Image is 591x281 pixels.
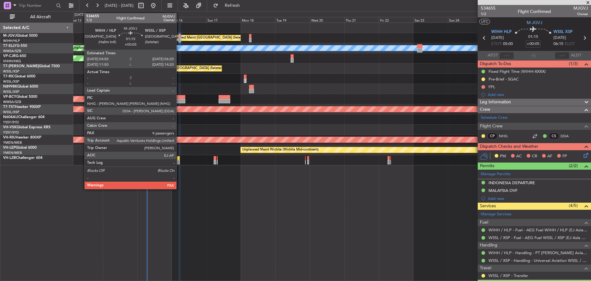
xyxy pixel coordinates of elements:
[488,92,588,97] div: Add new
[3,156,42,160] a: VH-L2BChallenger 604
[3,136,41,139] a: VH-RIUHawker 800XP
[3,44,27,48] a: T7-ELLYG-550
[16,15,65,19] span: All Aircraft
[516,153,522,159] span: AC
[3,85,17,89] span: N8998K
[500,153,506,159] span: PM
[3,126,50,129] a: VH-VSKGlobal Express XRS
[3,110,19,114] a: WSSL/XSP
[480,143,538,150] span: Dispatch Checks and Weather
[569,163,578,169] span: (2/2)
[480,123,503,130] span: Flight Crew
[569,60,578,67] span: (1/3)
[3,146,37,150] a: VH-LEPGlobal 6000
[3,115,45,119] a: N604AUChallenger 604
[3,146,16,150] span: VH-LEP
[481,11,496,17] span: 1/2
[479,19,490,24] button: UTC
[488,84,495,89] div: FPL
[3,79,19,84] a: WSSL/XSP
[3,89,19,94] a: WSSL/XSP
[3,115,18,119] span: N604AU
[242,145,319,155] div: Unplanned Maint Wichita (Wichita Mid-continent)
[571,52,581,59] span: ALDT
[3,126,17,129] span: VH-VSK
[275,17,310,23] div: Tue 19
[3,34,17,38] span: M-JGVJ
[3,64,60,68] a: T7-[PERSON_NAME]Global 7500
[310,17,344,23] div: Wed 20
[488,188,517,193] div: MALAYSIA OVF
[448,17,482,23] div: Sun 24
[491,41,501,47] span: ETOT
[210,1,247,10] button: Refresh
[68,17,103,23] div: Wed 13
[3,39,20,43] a: WIHH/HLP
[3,44,17,48] span: T7-ELLY
[565,41,575,47] span: ELDT
[241,17,275,23] div: Mon 18
[488,180,535,185] div: INDONESIA DEPARTURE
[480,219,488,226] span: Fuel
[206,17,241,23] div: Sun 17
[3,75,14,78] span: T7-RIC
[488,273,528,278] a: WSSL / XSP - Transfer
[3,105,41,109] a: T7-TSTHawker 900XP
[549,133,559,139] div: CS
[481,5,496,11] span: 534655
[219,3,245,8] span: Refresh
[573,5,588,11] span: MJGVJ
[480,106,490,113] span: Crew
[3,95,16,99] span: VP-BCY
[3,120,19,125] a: YSSY/SYD
[553,35,566,41] span: [DATE]
[3,105,15,109] span: T7-TST
[19,1,54,10] input: Trip Number
[103,17,137,23] div: Thu 14
[518,8,551,15] div: Flight Confirmed
[3,69,19,74] a: WSSL/XSP
[499,133,513,139] a: NHG
[481,115,508,121] a: Schedule Crew
[3,75,35,78] a: T7-RICGlobal 6000
[480,203,496,210] span: Services
[74,12,85,18] div: [DATE]
[480,60,511,68] span: Dispatch To-Dos
[3,136,16,139] span: VH-RIU
[480,265,491,272] span: Travel
[137,17,172,23] div: Fri 15
[3,54,26,58] a: VP-CJRG-650
[379,17,413,23] div: Fri 22
[105,3,134,8] span: [DATE] - [DATE]
[562,153,567,159] span: FP
[553,41,563,47] span: 06:15
[569,202,578,209] span: (4/5)
[3,59,21,64] a: VHHH/HKG
[561,133,574,139] a: DDA
[487,133,497,139] div: CP
[3,156,16,160] span: VH-L2B
[481,211,512,217] a: Manage Services
[488,69,546,74] div: Fixed Flight Time (WIHH-XXXX)
[488,76,519,82] div: Pre-Brief - SGAC
[488,52,498,59] span: ATOT
[3,34,38,38] a: M-JGVJGlobal 5000
[481,171,511,177] a: Manage Permits
[3,151,22,155] a: YMEN/MEB
[344,17,379,23] div: Thu 21
[3,140,22,145] a: YMEN/MEB
[150,64,223,73] div: Planned Maint [GEOGRAPHIC_DATA] (Seletar)
[480,163,494,170] span: Permits
[488,235,588,240] a: WSSL / XSP - Fuel - AEG Fuel WSSL / XSP (EJ Asia Only)
[488,227,588,233] a: WIHH / HLP - Fuel - AEG Fuel WIHH / HLP (EJ Asia Only)
[3,54,16,58] span: VP-CJR
[547,153,552,159] span: AF
[172,17,206,23] div: Sat 16
[573,11,588,17] span: Owner
[413,17,448,23] div: Sat 23
[488,250,588,255] a: WIHH / HLP - Handling - PT [PERSON_NAME] Aviasi WIHH / HLP
[491,35,504,41] span: [DATE]
[553,29,573,35] span: WSSL XSP
[528,34,538,40] span: 01:15
[499,52,514,59] input: --:--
